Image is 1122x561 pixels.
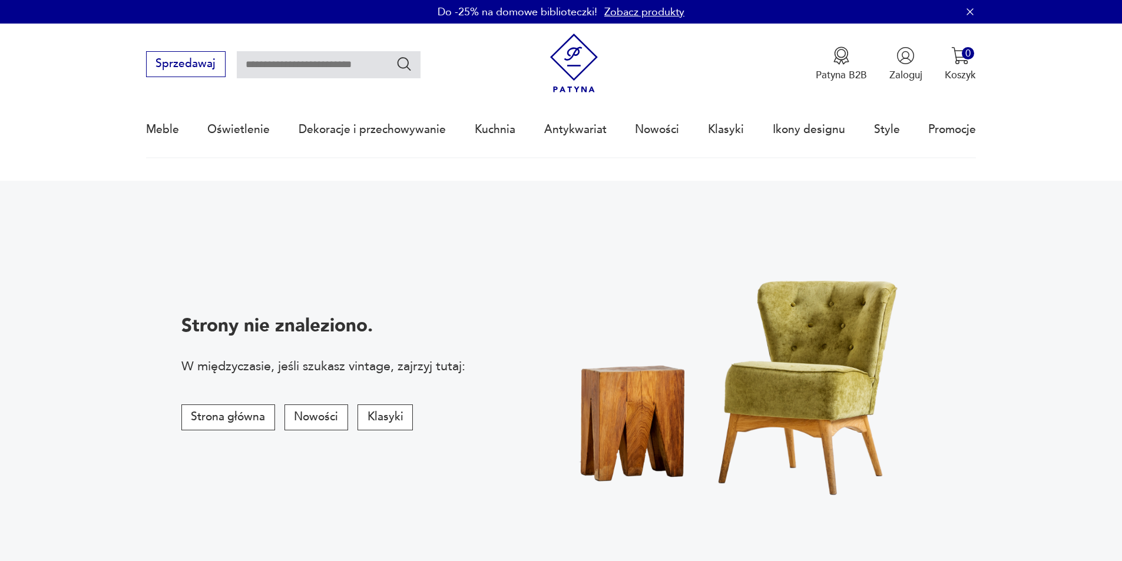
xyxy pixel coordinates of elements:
p: Zaloguj [889,68,922,82]
a: Meble [146,102,179,157]
a: Sprzedawaj [146,60,226,69]
a: Promocje [928,102,976,157]
a: Ikona medaluPatyna B2B [816,47,867,82]
img: Patyna - sklep z meblami i dekoracjami vintage [544,34,604,93]
a: Style [874,102,900,157]
p: W międzyczasie, jeśli szukasz vintage, zajrzyj tutaj: [181,357,465,375]
img: Ikona medalu [832,47,850,65]
button: Zaloguj [889,47,922,82]
a: Antykwariat [544,102,607,157]
a: Ikony designu [773,102,845,157]
a: Nowości [635,102,679,157]
a: Oświetlenie [207,102,270,157]
button: Szukaj [396,55,413,72]
button: Nowości [284,404,348,430]
img: Fotel [534,226,952,518]
img: Ikonka użytkownika [896,47,915,65]
a: Kuchnia [475,102,515,157]
a: Zobacz produkty [604,5,684,19]
button: 0Koszyk [945,47,976,82]
div: 0 [962,47,974,59]
button: Sprzedawaj [146,51,226,77]
a: Dekoracje i przechowywanie [299,102,446,157]
img: Ikona koszyka [951,47,969,65]
p: Koszyk [945,68,976,82]
a: Klasyki [708,102,744,157]
p: Do -25% na domowe biblioteczki! [438,5,597,19]
p: Patyna B2B [816,68,867,82]
p: Strony nie znaleziono. [181,313,465,338]
button: Klasyki [358,404,413,430]
button: Strona główna [181,404,275,430]
button: Patyna B2B [816,47,867,82]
